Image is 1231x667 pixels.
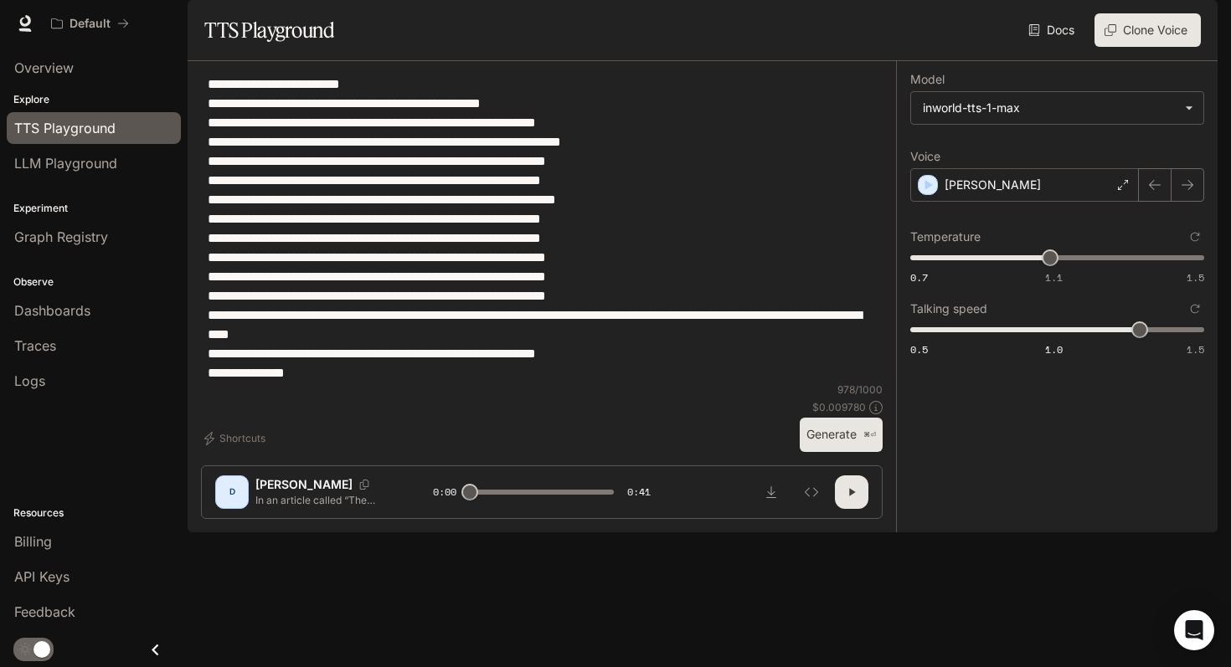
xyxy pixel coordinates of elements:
[1045,342,1063,357] span: 1.0
[910,270,928,285] span: 0.7
[1025,13,1081,47] a: Docs
[70,17,111,31] p: Default
[44,7,136,40] button: All workspaces
[255,476,353,493] p: [PERSON_NAME]
[204,13,334,47] h1: TTS Playground
[219,479,245,505] div: D
[910,74,945,85] p: Model
[1186,228,1204,246] button: Reset to default
[255,493,393,507] p: In an article called “The Rhetorical Situation,” [PERSON_NAME] argues that there are three parts ...
[812,400,866,414] p: $ 0.009780
[1187,342,1204,357] span: 1.5
[800,418,883,452] button: Generate⌘⏎
[755,475,788,509] button: Download audio
[1174,610,1214,650] div: Open Intercom Messenger
[910,342,928,357] span: 0.5
[795,475,828,509] button: Inspect
[627,484,651,500] span: 0:41
[910,231,981,243] p: Temperature
[863,430,876,440] p: ⌘⏎
[1186,300,1204,318] button: Reset to default
[1095,13,1201,47] button: Clone Voice
[945,177,1041,193] p: [PERSON_NAME]
[911,92,1203,124] div: inworld-tts-1-max
[353,480,376,490] button: Copy Voice ID
[433,484,456,500] span: 0:00
[923,100,1177,116] div: inworld-tts-1-max
[1187,270,1204,285] span: 1.5
[1045,270,1063,285] span: 1.1
[910,303,987,315] p: Talking speed
[910,151,940,162] p: Voice
[201,425,272,452] button: Shortcuts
